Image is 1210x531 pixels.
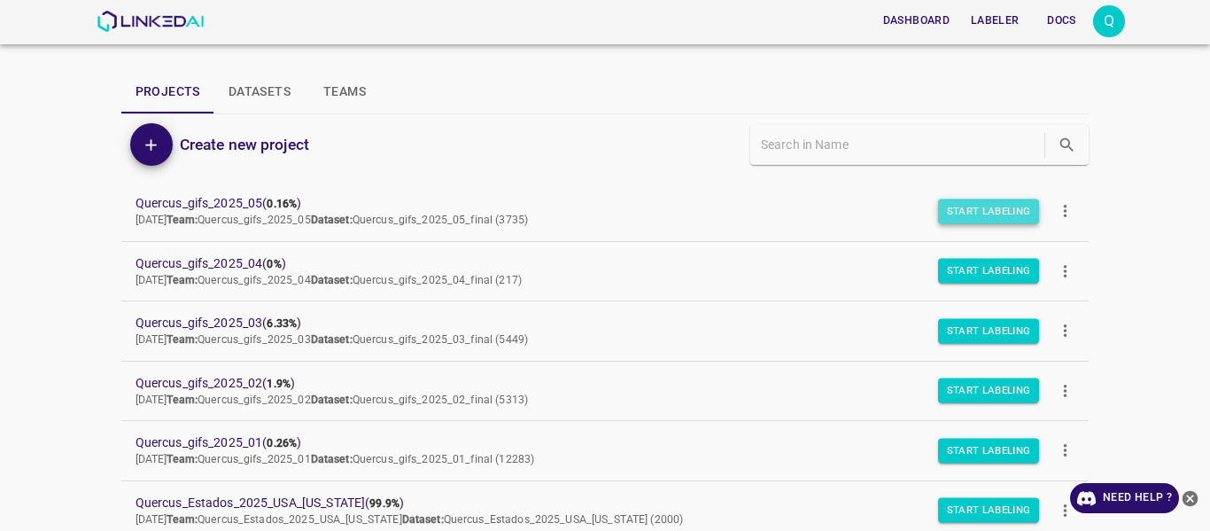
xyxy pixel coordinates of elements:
[938,259,1040,284] button: Start Labeling
[167,274,198,286] b: Team:
[311,453,353,465] b: Dataset:
[136,394,528,406] span: [DATE] Quercus_gifs_2025_02 Quercus_gifs_2025_02_final (5313)
[938,318,1040,343] button: Start Labeling
[1179,483,1201,513] button: close-help
[121,182,1090,241] a: Quercus_gifs_2025_05(0.16%)[DATE]Team:Quercus_gifs_2025_05Dataset:Quercus_gifs_2025_05_final (3735)
[167,453,198,465] b: Team:
[121,71,214,113] button: Projects
[305,71,384,113] button: Teams
[1093,5,1125,37] div: Q
[311,214,353,226] b: Dataset:
[761,132,1041,158] input: Search in Name
[121,301,1090,361] a: Quercus_gifs_2025_03(6.33%)[DATE]Team:Quercus_gifs_2025_03Dataset:Quercus_gifs_2025_03_final (5449)
[1045,311,1085,351] button: more
[402,513,444,526] b: Dataset:
[311,333,353,346] b: Dataset:
[960,3,1029,39] a: Labeler
[130,123,173,166] button: Add
[873,3,960,39] a: Dashboard
[1045,251,1085,291] button: more
[121,421,1090,480] a: Quercus_gifs_2025_01(0.26%)[DATE]Team:Quercus_gifs_2025_01Dataset:Quercus_gifs_2025_01_final (12283)
[97,11,204,32] img: LinkedAI
[136,513,684,526] span: [DATE] Quercus_Estados_2025_USA_[US_STATE] Quercus_Estados_2025_USA_[US_STATE] (2000)
[267,437,297,449] b: 0.26%
[180,132,309,157] h6: Create new project
[311,274,353,286] b: Dataset:
[136,433,1047,452] span: Quercus_gifs_2025_01 ( )
[214,71,305,113] button: Datasets
[267,258,281,270] b: 0%
[1070,483,1179,513] a: Need Help ?
[136,453,535,465] span: [DATE] Quercus_gifs_2025_01 Quercus_gifs_2025_01_final (12283)
[267,378,291,390] b: 1.9%
[121,362,1090,421] a: Quercus_gifs_2025_02(1.9%)[DATE]Team:Quercus_gifs_2025_02Dataset:Quercus_gifs_2025_02_final (5313)
[369,497,399,510] b: 99.9%
[876,6,957,35] button: Dashboard
[167,214,198,226] b: Team:
[1045,490,1085,530] button: more
[938,199,1040,223] button: Start Labeling
[167,513,198,526] b: Team:
[1045,371,1085,410] button: more
[267,198,297,210] b: 0.16%
[173,132,309,157] a: Create new project
[136,333,528,346] span: [DATE] Quercus_gifs_2025_03 Quercus_gifs_2025_03_final (5449)
[167,333,198,346] b: Team:
[121,242,1090,301] a: Quercus_gifs_2025_04(0%)[DATE]Team:Quercus_gifs_2025_04Dataset:Quercus_gifs_2025_04_final (217)
[167,394,198,406] b: Team:
[964,6,1026,35] button: Labeler
[311,394,353,406] b: Dataset:
[136,194,1047,213] span: Quercus_gifs_2025_05 ( )
[136,374,1047,393] span: Quercus_gifs_2025_02 ( )
[136,314,1047,332] span: Quercus_gifs_2025_03 ( )
[1033,6,1090,35] button: Docs
[1093,5,1125,37] button: Open settings
[1049,127,1085,163] button: search
[136,274,522,286] span: [DATE] Quercus_gifs_2025_04 Quercus_gifs_2025_04_final (217)
[938,498,1040,523] button: Start Labeling
[938,379,1040,403] button: Start Labeling
[267,317,297,330] b: 6.33%
[136,494,1047,512] span: Quercus_Estados_2025_USA_[US_STATE] ( )
[1045,191,1085,231] button: more
[136,214,528,226] span: [DATE] Quercus_gifs_2025_05 Quercus_gifs_2025_05_final (3735)
[136,254,1047,273] span: Quercus_gifs_2025_04 ( )
[1045,431,1085,471] button: more
[1029,3,1093,39] a: Docs
[938,438,1040,463] button: Start Labeling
